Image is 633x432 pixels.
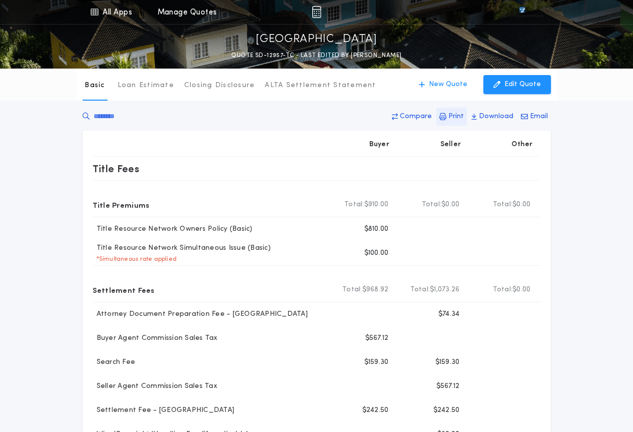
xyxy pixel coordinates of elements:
p: Buyer [369,140,389,150]
button: Compare [389,108,435,126]
p: Edit Quote [504,80,541,90]
p: Attorney Document Preparation Fee - [GEOGRAPHIC_DATA] [93,309,308,319]
p: $242.50 [433,405,460,415]
span: $0.00 [512,285,530,295]
p: QUOTE SD-12957-TC - LAST EDITED BY [PERSON_NAME] [231,51,401,61]
p: Email [530,112,548,122]
span: $0.00 [441,200,459,210]
p: [GEOGRAPHIC_DATA] [256,32,377,48]
p: Seller Agent Commission Sales Tax [93,381,217,391]
p: Basic [85,81,105,91]
button: Print [436,108,467,126]
b: Total: [422,200,442,210]
p: Buyer Agent Commission Sales Tax [93,333,218,343]
p: Seller [440,140,461,150]
b: Total: [493,200,513,210]
p: Loan Estimate [118,81,174,91]
span: $0.00 [512,200,530,210]
p: $74.34 [438,309,460,319]
img: vs-icon [501,7,543,17]
img: img [312,6,321,18]
p: $159.30 [364,357,389,367]
p: Title Resource Network Owners Policy (Basic) [93,224,253,234]
p: ALTA Settlement Statement [265,81,376,91]
span: $910.00 [364,200,389,210]
p: Title Premiums [93,197,150,213]
button: New Quote [409,75,477,94]
b: Total: [342,285,362,295]
p: Download [479,112,513,122]
b: Total: [410,285,430,295]
p: New Quote [429,80,467,90]
p: Search Fee [93,357,136,367]
p: $100.00 [364,248,389,258]
button: Download [468,108,516,126]
p: * Simultaneous rate applied [93,255,177,263]
p: Print [448,112,464,122]
button: Edit Quote [483,75,551,94]
p: $567.12 [436,381,460,391]
p: Other [511,140,532,150]
b: Total: [493,285,513,295]
p: Settlement Fee - [GEOGRAPHIC_DATA] [93,405,235,415]
p: Title Resource Network Simultaneous Issue (Basic) [93,243,271,253]
p: Settlement Fees [93,282,155,298]
p: Title Fees [93,161,140,177]
p: Compare [400,112,432,122]
span: $1,073.26 [430,285,459,295]
p: $242.50 [362,405,389,415]
b: Total: [344,200,364,210]
p: $567.12 [365,333,389,343]
span: $968.92 [362,285,389,295]
p: $159.30 [435,357,460,367]
button: Email [518,108,551,126]
p: Closing Disclosure [184,81,255,91]
p: $810.00 [364,224,389,234]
